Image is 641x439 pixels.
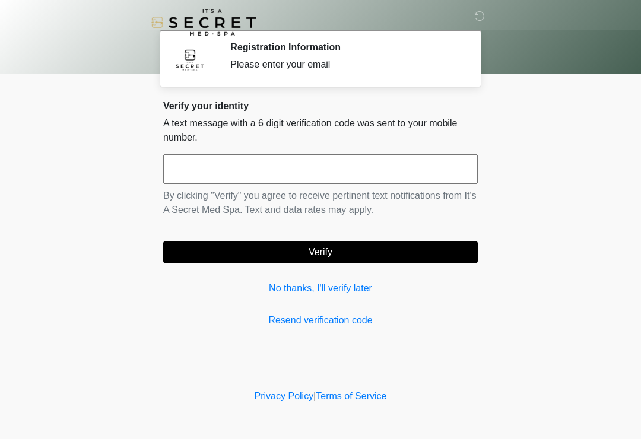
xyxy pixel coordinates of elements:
img: Agent Avatar [172,42,208,77]
a: | [313,391,316,401]
a: No thanks, I'll verify later [163,281,478,295]
a: Terms of Service [316,391,386,401]
h2: Verify your identity [163,100,478,112]
div: Please enter your email [230,58,460,72]
p: By clicking "Verify" you agree to receive pertinent text notifications from It's A Secret Med Spa... [163,189,478,217]
p: A text message with a 6 digit verification code was sent to your mobile number. [163,116,478,145]
img: It's A Secret Med Spa Logo [151,9,256,36]
a: Resend verification code [163,313,478,327]
button: Verify [163,241,478,263]
a: Privacy Policy [255,391,314,401]
h2: Registration Information [230,42,460,53]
